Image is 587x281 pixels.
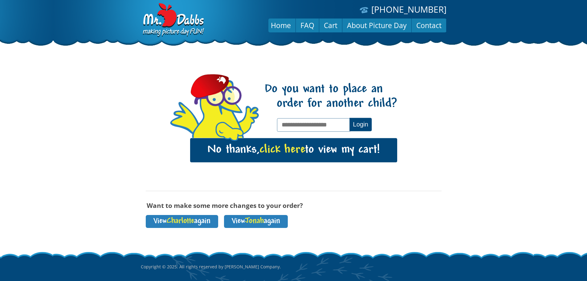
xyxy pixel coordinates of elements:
[146,215,218,228] a: ViewCharlotteagain
[167,217,194,225] span: Charlotte
[371,3,446,15] a: [PHONE_NUMBER]
[215,122,244,141] img: hello
[296,18,319,33] a: FAQ
[245,217,264,225] span: Jonah
[141,3,205,38] img: Dabbs Company
[412,18,446,33] a: Contact
[146,202,442,209] h3: Want to make some more changes to your order?
[224,215,288,228] a: ViewJonahagain
[264,82,397,111] h1: Do you want to place an
[266,18,296,33] a: Home
[342,18,411,33] a: About Picture Day
[265,97,397,111] span: order for another child?
[190,138,397,162] a: No thanks,click hereto view my cart!
[259,144,305,156] span: click here
[349,118,372,131] button: Login
[319,18,342,33] a: Cart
